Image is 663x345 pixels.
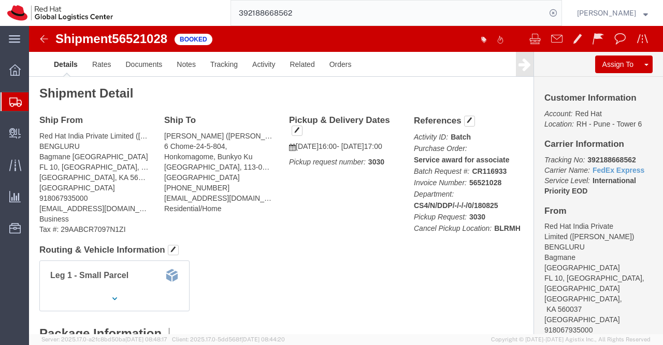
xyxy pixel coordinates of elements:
span: Server: 2025.17.0-a2fc8bd50ba [41,336,167,342]
span: Copyright © [DATE]-[DATE] Agistix Inc., All Rights Reserved [491,335,651,344]
span: [DATE] 08:48:17 [125,336,167,342]
input: Search for shipment number, reference number [231,1,546,25]
button: [PERSON_NAME] [576,7,648,19]
span: [DATE] 08:44:20 [241,336,285,342]
iframe: FS Legacy Container [29,26,663,334]
span: Client: 2025.17.0-5dd568f [172,336,285,342]
span: Sumitra Hansdah [577,7,636,19]
img: logo [7,5,113,21]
